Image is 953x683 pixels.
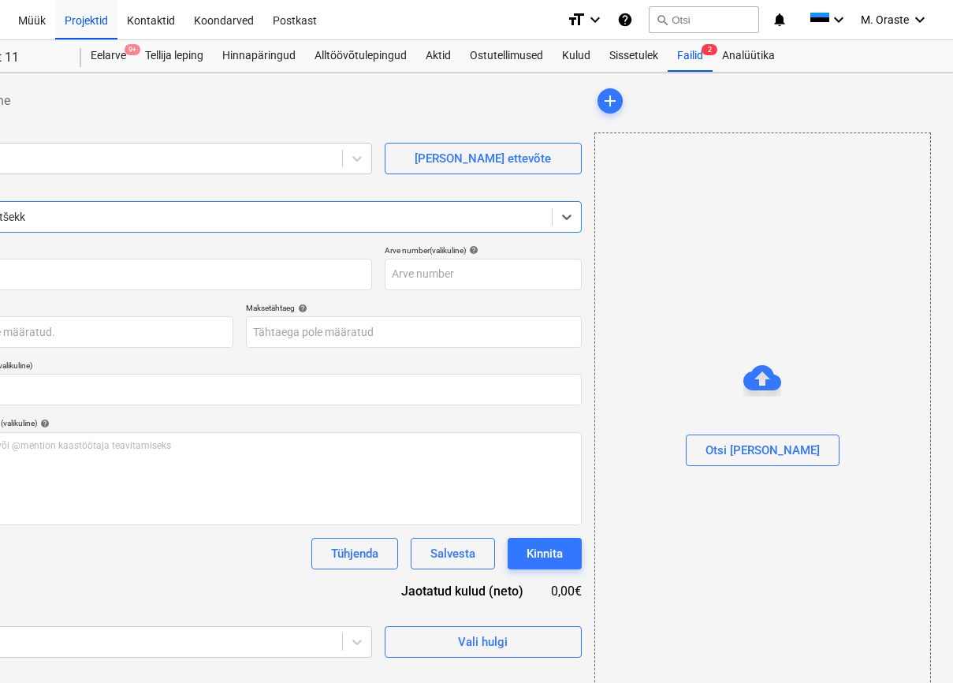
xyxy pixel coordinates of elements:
[527,543,563,564] div: Kinnita
[702,44,717,55] span: 2
[466,245,478,255] span: help
[415,148,551,169] div: [PERSON_NAME] ettevõte
[37,419,50,428] span: help
[649,6,759,33] button: Otsi
[829,10,848,29] i: keyboard_arrow_down
[601,91,620,110] span: add
[416,40,460,72] a: Aktid
[458,632,508,652] div: Vali hulgi
[713,40,784,72] a: Analüütika
[136,40,213,72] a: Tellija leping
[549,582,582,600] div: 0,00€
[430,543,475,564] div: Salvesta
[861,13,909,26] span: M. Oraste
[772,10,787,29] i: notifications
[460,40,553,72] a: Ostutellimused
[213,40,305,72] a: Hinnapäringud
[686,435,839,466] button: Otsi [PERSON_NAME]
[600,40,668,72] a: Sissetulek
[586,10,605,29] i: keyboard_arrow_down
[246,316,581,348] input: Tähtaega pole määratud
[567,10,586,29] i: format_size
[385,259,582,290] input: Arve number
[246,303,581,313] div: Maksetähtaeg
[668,40,713,72] div: Failid
[305,40,416,72] a: Alltöövõtulepingud
[411,538,495,569] button: Salvesta
[377,582,549,600] div: Jaotatud kulud (neto)
[705,440,820,461] div: Otsi [PERSON_NAME]
[125,44,140,55] span: 9+
[617,10,633,29] i: Abikeskus
[668,40,713,72] a: Failid2
[656,13,668,26] span: search
[508,538,582,569] button: Kinnita
[295,304,307,313] span: help
[81,40,136,72] a: Eelarve9+
[385,626,582,658] button: Vali hulgi
[910,10,929,29] i: keyboard_arrow_down
[553,40,600,72] a: Kulud
[81,40,136,72] div: Eelarve
[311,538,398,569] button: Tühjenda
[385,245,582,256] div: Arve number (valikuline)
[385,143,582,174] button: [PERSON_NAME] ettevõte
[331,543,378,564] div: Tühjenda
